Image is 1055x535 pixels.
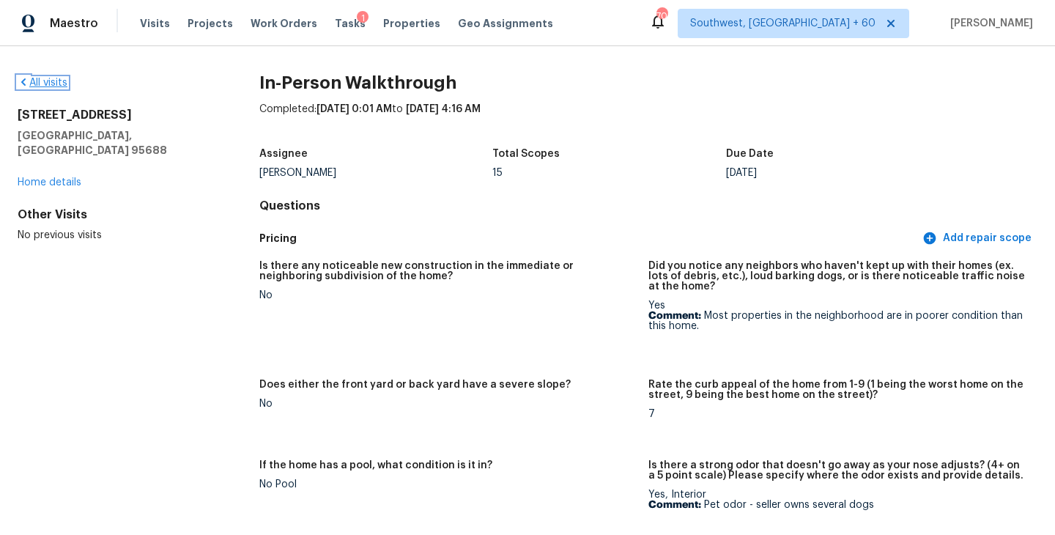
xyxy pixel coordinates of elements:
div: Yes, Interior [648,490,1026,510]
div: 7 [648,409,1026,419]
div: 703 [656,9,667,23]
h5: Total Scopes [492,149,560,159]
h5: [GEOGRAPHIC_DATA], [GEOGRAPHIC_DATA] 95688 [18,128,212,158]
h2: [STREET_ADDRESS] [18,108,212,122]
span: Work Orders [251,16,317,31]
h5: Did you notice any neighbors who haven't kept up with their homes (ex. lots of debris, etc.), lou... [648,261,1026,292]
div: No Pool [259,479,637,490]
h5: Is there any noticeable new construction in the immediate or neighboring subdivision of the home? [259,261,637,281]
div: [DATE] [726,168,960,178]
span: Southwest, [GEOGRAPHIC_DATA] + 60 [690,16,876,31]
span: Projects [188,16,233,31]
h5: Does either the front yard or back yard have a severe slope? [259,380,571,390]
b: Comment: [648,311,701,321]
div: No [259,399,637,409]
span: Add repair scope [925,229,1032,248]
h2: In-Person Walkthrough [259,75,1037,90]
h5: Rate the curb appeal of the home from 1-9 (1 being the worst home on the street, 9 being the best... [648,380,1026,400]
span: Tasks [335,18,366,29]
div: Yes [648,300,1026,331]
h5: If the home has a pool, what condition is it in? [259,460,492,471]
div: 1 [357,11,369,26]
a: Home details [18,177,81,188]
span: [DATE] 0:01 AM [316,104,392,114]
span: Visits [140,16,170,31]
span: Maestro [50,16,98,31]
div: [PERSON_NAME] [259,168,493,178]
h5: Assignee [259,149,308,159]
span: [PERSON_NAME] [944,16,1033,31]
div: No [259,290,637,300]
a: All visits [18,78,67,88]
p: Most properties in the neighborhood are in poorer condition than this home. [648,311,1026,331]
button: Add repair scope [919,225,1037,252]
span: Geo Assignments [458,16,553,31]
b: Comment: [648,500,701,510]
h5: Pricing [259,231,919,246]
span: No previous visits [18,230,102,240]
span: [DATE] 4:16 AM [406,104,481,114]
h4: Questions [259,199,1037,213]
span: Properties [383,16,440,31]
div: 15 [492,168,726,178]
h5: Is there a strong odor that doesn't go away as your nose adjusts? (4+ on a 5 point scale) Please ... [648,460,1026,481]
h5: Due Date [726,149,774,159]
div: Completed: to [259,102,1037,140]
p: Pet odor - seller owns several dogs [648,500,1026,510]
div: Other Visits [18,207,212,222]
